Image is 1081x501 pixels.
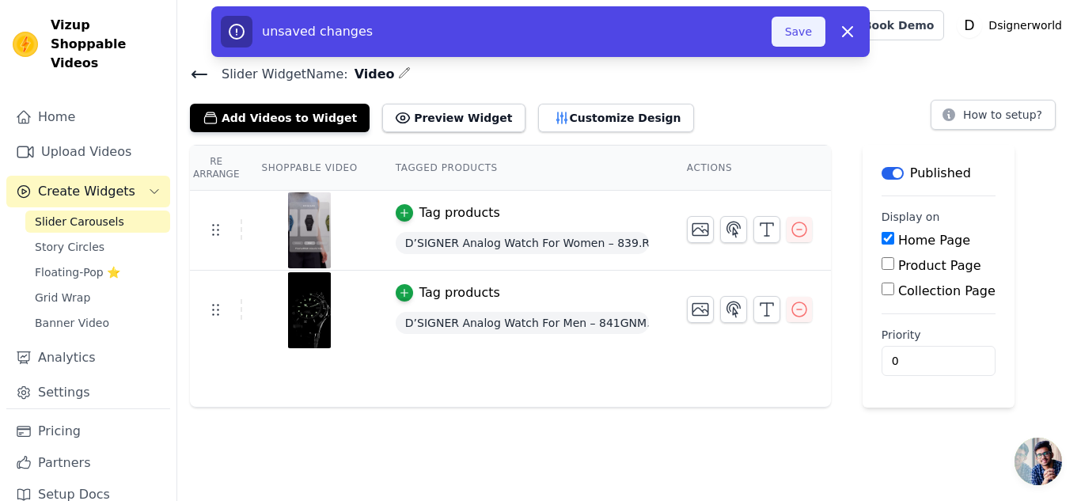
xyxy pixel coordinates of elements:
[931,100,1056,130] button: How to setup?
[882,327,996,343] label: Priority
[398,63,411,85] div: Edit Name
[25,236,170,258] a: Story Circles
[396,232,649,254] span: D’SIGNER Analog Watch For Women – 839.RGBRNM.9.L
[910,164,971,183] p: Published
[262,24,373,39] span: unsaved changes
[898,258,981,273] label: Product Page
[377,146,668,191] th: Tagged Products
[382,104,525,132] button: Preview Widget
[419,203,500,222] div: Tag products
[38,182,135,201] span: Create Widgets
[25,287,170,309] a: Grid Wrap
[6,416,170,447] a: Pricing
[6,176,170,207] button: Create Widgets
[25,261,170,283] a: Floating-Pop ⭐
[396,203,500,222] button: Tag products
[25,211,170,233] a: Slider Carousels
[35,264,120,280] span: Floating-Pop ⭐
[772,17,825,47] button: Save
[348,65,395,84] span: Video
[6,447,170,479] a: Partners
[396,283,500,302] button: Tag products
[209,65,348,84] span: Slider Widget Name:
[687,216,714,243] button: Change Thumbnail
[6,377,170,408] a: Settings
[687,296,714,323] button: Change Thumbnail
[242,146,376,191] th: Shoppable Video
[190,104,370,132] button: Add Videos to Widget
[35,315,109,331] span: Banner Video
[25,312,170,334] a: Banner Video
[898,233,970,248] label: Home Page
[35,214,124,230] span: Slider Carousels
[1015,438,1062,485] a: Open chat
[35,239,104,255] span: Story Circles
[931,111,1056,126] a: How to setup?
[419,283,500,302] div: Tag products
[882,209,940,225] legend: Display on
[668,146,831,191] th: Actions
[6,136,170,168] a: Upload Videos
[287,272,332,348] img: tn-f005ec2d234f4c5cb238c5283d973e83.png
[190,146,242,191] th: Re Arrange
[35,290,90,306] span: Grid Wrap
[898,283,996,298] label: Collection Page
[6,101,170,133] a: Home
[6,342,170,374] a: Analytics
[538,104,694,132] button: Customize Design
[287,192,332,268] img: tn-267ef7db00de4997ae6dc93bf454ce09.png
[396,312,649,334] span: D’SIGNER Analog Watch For Men – 841GNM.3.G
